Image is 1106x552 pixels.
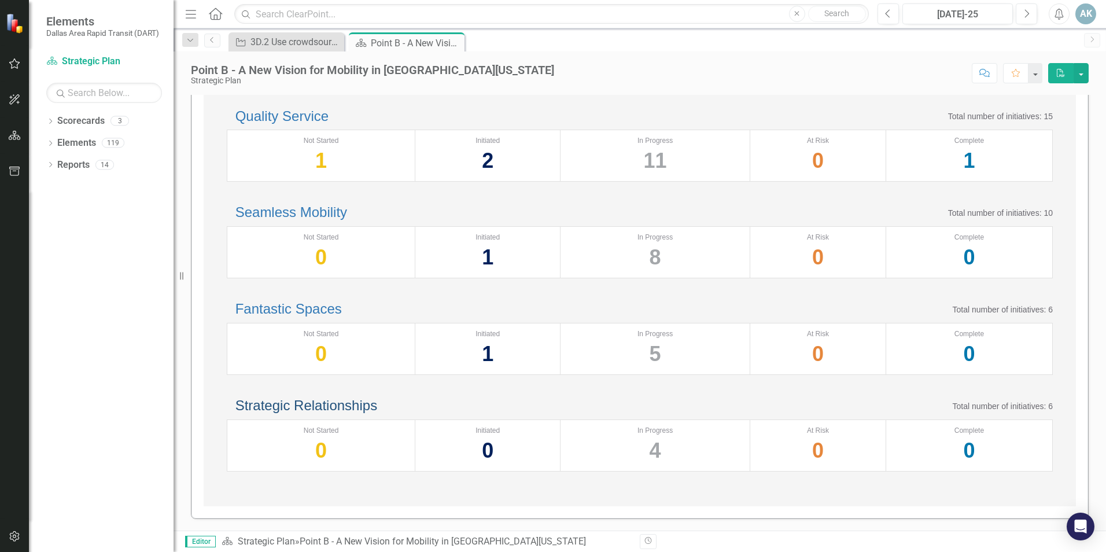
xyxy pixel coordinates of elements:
div: 0 [756,339,880,369]
div: Not Started [233,233,409,242]
div: Not Started [233,136,409,146]
div: 0 [892,242,1046,272]
div: Not Started [233,329,409,339]
div: 3 [110,116,129,126]
div: Point B - A New Vision for Mobility in [GEOGRAPHIC_DATA][US_STATE] [371,36,462,50]
a: Elements [57,137,96,150]
button: AK [1075,3,1096,24]
span: Editor [185,536,216,547]
a: Strategic Relationships [235,398,377,413]
small: Dallas Area Rapid Transit (DART) [46,28,159,38]
div: 3D.2 Use crowdsourcing to support issue resolution [250,35,341,49]
a: Reports [57,159,90,172]
div: Point B - A New Vision for Mobility in [GEOGRAPHIC_DATA][US_STATE] [300,536,586,547]
img: ClearPoint Strategy [6,13,26,34]
div: 11 [566,146,744,175]
div: 1 [421,242,554,272]
div: Initiated [421,233,554,242]
input: Search Below... [46,83,162,103]
a: Seamless Mobility [235,204,347,220]
div: At Risk [756,426,880,436]
a: Scorecards [57,115,105,128]
div: Initiated [421,426,554,436]
div: 2 [421,146,554,175]
div: 0 [233,436,409,465]
p: Total number of initiatives: 6 [952,304,1053,315]
a: 3D.2 Use crowdsourcing to support issue resolution [231,35,341,49]
div: Complete [892,136,1046,146]
div: At Risk [756,233,880,242]
button: [DATE]-25 [902,3,1013,24]
div: 0 [756,436,880,465]
div: 1 [892,146,1046,175]
div: At Risk [756,136,880,146]
div: » [222,535,631,549]
div: In Progress [566,426,744,436]
span: Elements [46,14,159,28]
span: Search [824,9,849,18]
div: 0 [892,339,1046,369]
a: Strategic Plan [238,536,295,547]
div: Complete [892,233,1046,242]
div: 119 [102,138,124,148]
div: 0 [233,242,409,272]
div: 0 [756,242,880,272]
div: [DATE]-25 [906,8,1009,21]
div: 8 [566,242,744,272]
div: Strategic Plan [191,76,554,85]
p: Total number of initiatives: 6 [952,400,1053,412]
a: Fantastic Spaces [235,301,342,317]
div: 5 [566,339,744,369]
div: 4 [566,436,744,465]
div: 14 [95,160,114,170]
div: 0 [421,436,554,465]
div: In Progress [566,136,744,146]
div: In Progress [566,329,744,339]
div: Open Intercom Messenger [1067,513,1094,540]
div: 0 [233,339,409,369]
div: At Risk [756,329,880,339]
p: Total number of initiatives: 10 [948,207,1053,219]
button: Search [808,6,866,22]
a: Quality Service [235,108,329,124]
p: Total number of initiatives: 15 [948,111,1053,122]
div: Point B - A New Vision for Mobility in [GEOGRAPHIC_DATA][US_STATE] [191,64,554,76]
a: Strategic Plan [46,55,162,68]
div: 1 [421,339,554,369]
div: Initiated [421,136,554,146]
div: 1 [233,146,409,175]
div: Complete [892,329,1046,339]
div: Initiated [421,329,554,339]
input: Search ClearPoint... [234,4,869,24]
div: In Progress [566,233,744,242]
div: Complete [892,426,1046,436]
div: Not Started [233,426,409,436]
div: 0 [892,436,1046,465]
div: 0 [756,146,880,175]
